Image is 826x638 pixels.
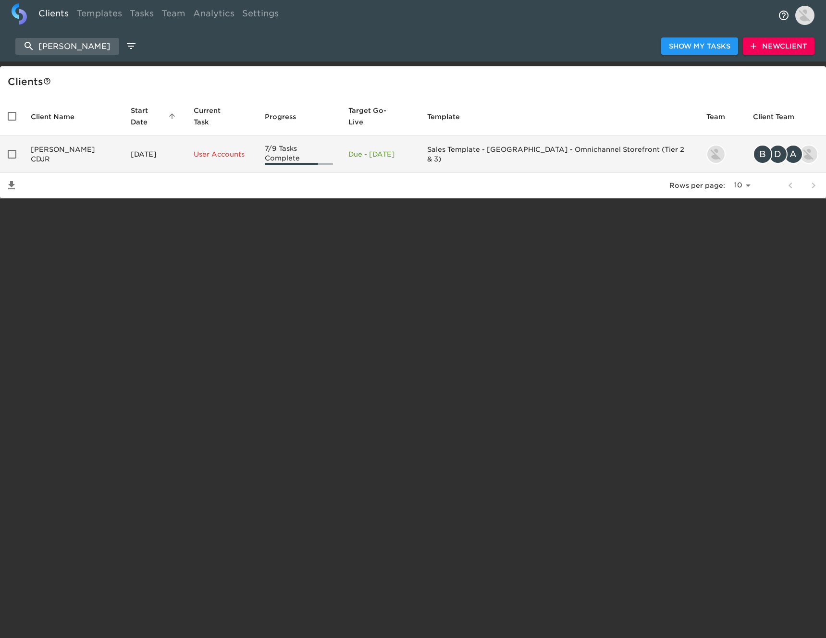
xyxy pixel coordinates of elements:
svg: This is a list of all of your clients and clients shared with you [43,77,51,85]
a: Team [158,3,189,27]
td: Sales Template - [GEOGRAPHIC_DATA] - Omnichannel Storefront (Tier 2 & 3) [419,136,698,173]
span: New Client [751,40,807,52]
img: kevin.lo@roadster.com [800,146,817,163]
p: User Accounts [194,149,249,159]
span: Progress [265,111,308,123]
img: duncan.miller@roadster.com [707,146,725,163]
span: Current Task [194,105,249,128]
p: Due - [DATE] [348,149,412,159]
div: Client s [8,74,822,89]
div: bboyle@krebscjd.com, DANETTE@KREBSCJD.COM, andrew.williams2@cdk.com, kevin.lo@roadster.com [753,145,818,164]
img: logo [12,3,27,25]
td: [PERSON_NAME] CDJR [23,136,123,173]
button: notifications [772,4,795,27]
span: Show My Tasks [669,40,730,52]
span: Client Name [31,111,87,123]
td: 7/9 Tasks Complete [257,136,340,173]
span: Start Date [131,105,178,128]
span: Team [706,111,738,123]
div: A [784,145,803,164]
div: duncan.miller@roadster.com [706,145,738,164]
img: Profile [795,6,814,25]
select: rows per page [729,178,754,193]
button: NewClient [743,37,814,55]
a: Templates [73,3,126,27]
p: Rows per page: [669,181,725,190]
input: search [15,38,119,55]
span: Calculated based on the start date and the duration of all Tasks contained in this Hub. [348,105,400,128]
span: This is the next Task in this Hub that should be completed [194,105,237,128]
a: Tasks [126,3,158,27]
a: Settings [238,3,283,27]
a: Clients [35,3,73,27]
button: Show My Tasks [661,37,738,55]
a: Analytics [189,3,238,27]
span: Template [427,111,472,123]
td: [DATE] [123,136,186,173]
span: Target Go-Live [348,105,412,128]
button: edit [123,38,139,54]
span: Client Team [753,111,807,123]
div: B [753,145,772,164]
div: D [768,145,788,164]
